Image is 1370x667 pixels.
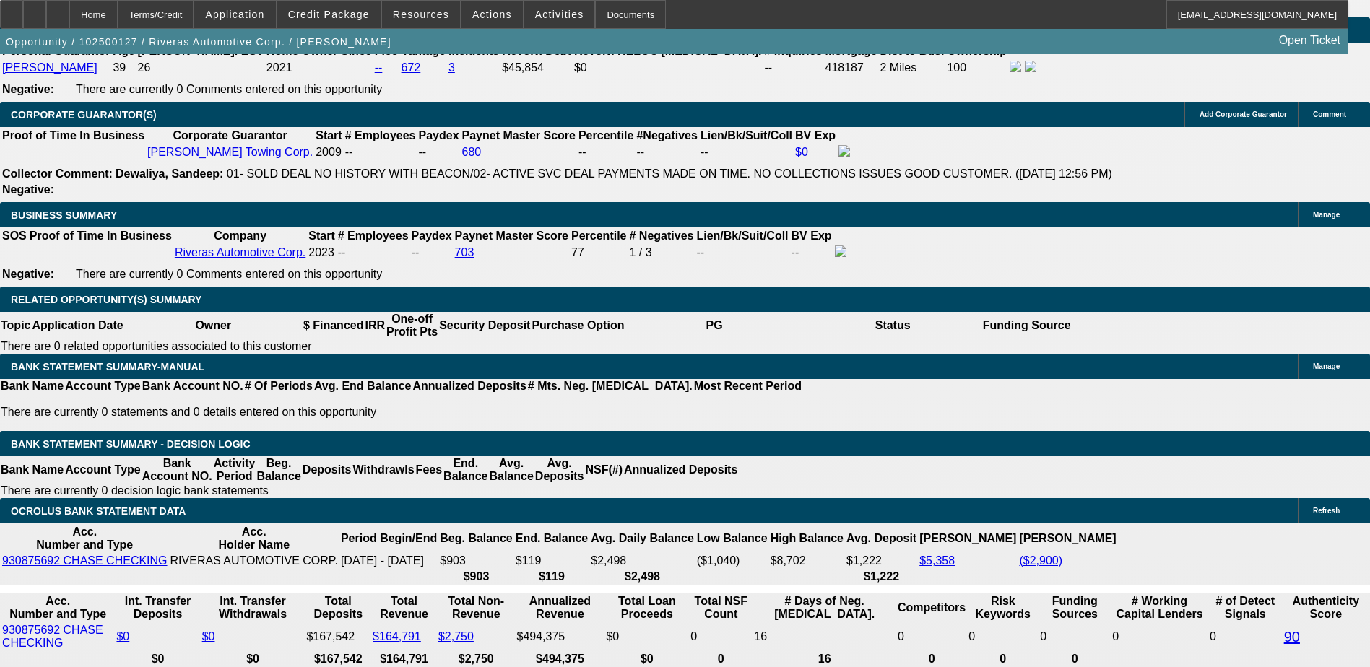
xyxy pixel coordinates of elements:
th: 0 [1039,652,1110,666]
button: Resources [382,1,460,28]
th: 0 [690,652,752,666]
td: 39 [112,60,135,76]
td: 0 [1209,623,1282,650]
td: ($1,040) [696,554,768,568]
button: Actions [461,1,523,28]
b: # Employees [338,230,409,242]
span: 0 [1112,630,1119,642]
th: Avg. Deposit [846,525,917,552]
th: Proof of Time In Business [29,229,173,243]
b: Negative: [2,268,54,280]
td: -- [695,245,789,261]
span: There are currently 0 Comments entered on this opportunity [76,83,382,95]
th: Period Begin/End [340,525,438,552]
a: 90 [1284,629,1300,645]
a: Riveras Automotive Corp. [175,246,305,258]
th: # of Detect Signals [1209,594,1282,622]
a: [PERSON_NAME] [2,61,97,74]
img: facebook-icon.png [838,145,850,157]
td: $45,854 [501,60,572,76]
th: Acc. Number and Type [1,594,114,622]
th: [PERSON_NAME] [919,525,1017,552]
th: 0 [968,652,1038,666]
a: 930875692 CHASE CHECKING [2,624,103,649]
th: Annualized Deposits [412,379,526,393]
span: Bank Statement Summary - Decision Logic [11,438,251,450]
td: $119 [515,554,589,568]
th: Annualized Revenue [516,594,604,622]
th: # Working Capital Lenders [1111,594,1208,622]
th: End. Balance [443,456,488,484]
b: Percentile [571,230,626,242]
span: -- [338,246,346,258]
th: Avg. Daily Balance [590,525,695,552]
th: Account Type [64,456,142,484]
b: Negative: [2,83,54,95]
span: Actions [472,9,512,20]
span: Manage [1313,362,1340,370]
th: Account Type [64,379,142,393]
th: Total Deposits [305,594,370,622]
b: # Employees [345,129,416,141]
b: Start [308,230,334,242]
th: Activity Period [213,456,256,484]
th: Low Balance [696,525,768,552]
span: Credit Package [288,9,370,20]
th: Total Loan Proceeds [605,594,688,622]
th: $2,750 [438,652,515,666]
th: $0 [201,652,305,666]
b: Lien/Bk/Suit/Coll [696,230,788,242]
span: BUSINESS SUMMARY [11,209,117,221]
span: CORPORATE GUARANTOR(S) [11,109,157,121]
a: $164,791 [373,630,421,642]
b: Paydex [418,129,459,141]
div: 1 / 3 [630,246,694,259]
th: [PERSON_NAME] [1018,525,1117,552]
th: $494,375 [516,652,604,666]
span: Resources [393,9,449,20]
td: 16 [753,623,896,650]
td: $0 [605,623,688,650]
b: Dewaliya, Sandeep: [116,167,223,180]
a: 703 [455,246,474,258]
td: $0 [573,60,763,76]
a: [PERSON_NAME] Towing Corp. [147,146,313,158]
th: NSF(#) [584,456,623,484]
span: 01- SOLD DEAL NO HISTORY WITH BEACON/02- ACTIVE SVC DEAL PAYMENTS MADE ON TIME. NO COLLECTIONS IS... [227,167,1112,180]
span: OCROLUS BANK STATEMENT DATA [11,505,186,517]
td: 2023 [308,245,335,261]
b: Paydex [412,230,452,242]
th: PG [625,312,803,339]
a: $2,750 [438,630,474,642]
th: # Of Periods [244,379,313,393]
a: $0 [795,146,808,158]
button: Activities [524,1,595,28]
th: # Days of Neg. [MEDICAL_DATA]. [753,594,896,622]
th: Purchase Option [531,312,625,339]
td: $8,702 [770,554,844,568]
td: $903 [439,554,513,568]
th: $0 [116,652,199,666]
span: Manage [1313,211,1340,219]
td: 26 [137,60,264,76]
span: Refresh [1313,507,1340,515]
a: $0 [116,630,129,642]
th: Beg. Balance [256,456,301,484]
b: Company [214,230,266,242]
a: 672 [402,61,421,74]
th: End. Balance [515,525,589,552]
div: -- [636,146,698,159]
th: Proof of Time In Business [1,128,145,143]
th: Beg. Balance [439,525,513,552]
th: Authenticity Score [1283,594,1369,622]
td: -- [791,245,833,261]
th: SOS [1,229,27,243]
th: Annualized Deposits [623,456,738,484]
td: $2,498 [590,554,695,568]
td: -- [763,60,823,76]
th: 0 [897,652,966,666]
span: There are currently 0 Comments entered on this opportunity [76,268,382,280]
div: -- [578,146,633,159]
a: Open Ticket [1273,28,1346,53]
th: Acc. Number and Type [1,525,168,552]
